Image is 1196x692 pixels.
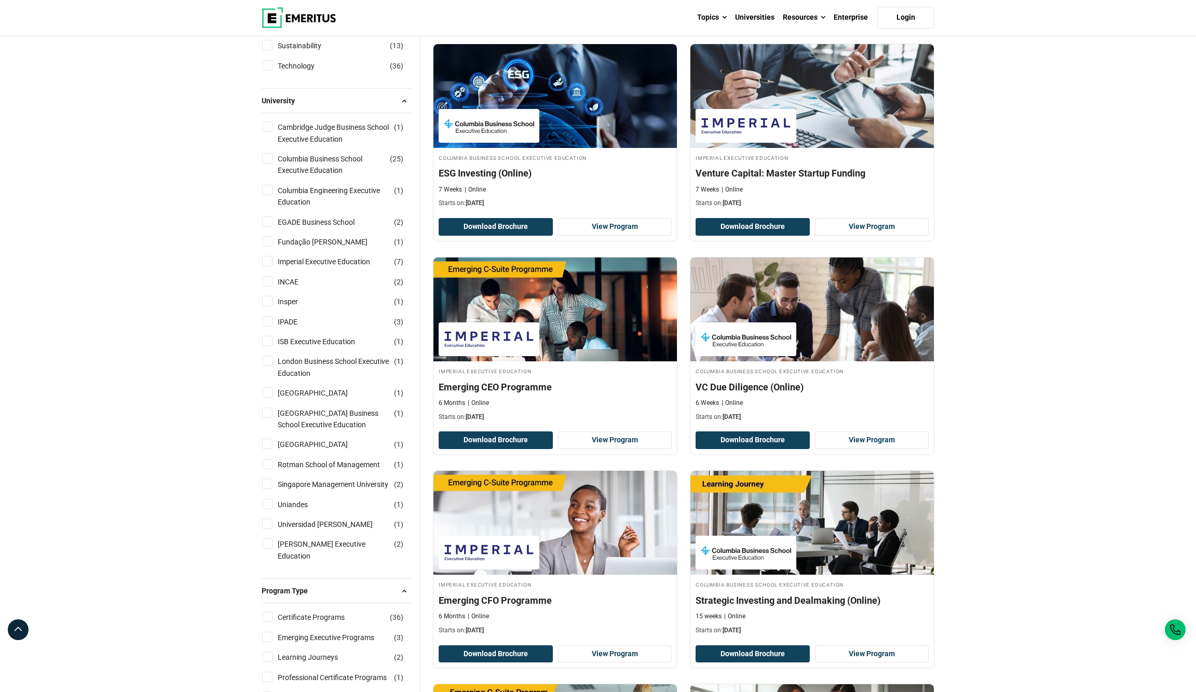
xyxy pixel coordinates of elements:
[439,580,672,589] h4: Imperial Executive Education
[439,218,553,236] button: Download Brochure
[394,408,403,419] span: ( )
[278,479,409,490] a: Singapore Management University
[394,236,403,248] span: ( )
[262,95,303,106] span: University
[278,612,365,623] a: Certificate Programs
[439,153,672,162] h4: Columbia Business School Executive Education
[394,216,403,228] span: ( )
[278,336,376,347] a: ISB Executive Education
[278,40,342,51] a: Sustainability
[278,519,393,530] a: Universidad [PERSON_NAME]
[439,594,672,607] h4: Emerging CFO Programme
[444,328,534,351] img: Imperial Executive Education
[723,627,741,634] span: [DATE]
[439,399,465,408] p: 6 Months
[394,121,403,133] span: ( )
[262,583,412,599] button: Program Type
[439,185,462,194] p: 7 Weeks
[815,218,929,236] a: View Program
[433,471,677,575] img: Emerging CFO Programme | Online Business Management Course
[278,276,319,288] a: INCAE
[392,613,401,621] span: 36
[439,645,553,663] button: Download Brochure
[394,459,403,470] span: ( )
[466,199,484,207] span: [DATE]
[394,439,403,450] span: ( )
[468,612,489,621] p: Online
[433,257,677,361] img: Emerging CEO Programme | Online Leadership Course
[397,653,401,661] span: 2
[394,276,403,288] span: ( )
[262,585,316,596] span: Program Type
[465,185,486,194] p: Online
[394,632,403,643] span: ( )
[278,185,410,208] a: Columbia Engineering Executive Education
[390,40,403,51] span: ( )
[397,218,401,226] span: 2
[724,612,745,621] p: Online
[696,185,719,194] p: 7 Weeks
[439,612,465,621] p: 6 Months
[397,318,401,326] span: 3
[397,337,401,346] span: 1
[722,399,743,408] p: Online
[690,471,934,575] img: Strategic Investing and Dealmaking (Online) | Online Finance Course
[278,632,395,643] a: Emerging Executive Programs
[278,153,410,177] a: Columbia Business School Executive Education
[278,60,335,72] a: Technology
[696,413,929,422] p: Starts on:
[397,278,401,286] span: 2
[262,93,412,108] button: University
[439,626,672,635] p: Starts on:
[815,431,929,449] a: View Program
[444,114,534,138] img: Columbia Business School Executive Education
[696,626,929,635] p: Starts on:
[397,520,401,528] span: 1
[466,627,484,634] span: [DATE]
[397,440,401,449] span: 1
[278,672,407,683] a: Professional Certificate Programs
[397,357,401,365] span: 1
[394,336,403,347] span: ( )
[444,541,534,564] img: Imperial Executive Education
[397,460,401,469] span: 1
[397,540,401,548] span: 2
[439,367,672,375] h4: Imperial Executive Education
[696,431,810,449] button: Download Brochure
[278,439,369,450] a: [GEOGRAPHIC_DATA]
[278,408,410,431] a: [GEOGRAPHIC_DATA] Business School Executive Education
[690,257,934,427] a: Finance Course by Columbia Business School Executive Education - September 25, 2025 Columbia Busi...
[278,538,410,562] a: [PERSON_NAME] Executive Education
[397,480,401,489] span: 2
[439,381,672,394] h4: Emerging CEO Programme
[877,7,934,29] a: Login
[394,256,403,267] span: ( )
[696,218,810,236] button: Download Brochure
[390,153,403,165] span: ( )
[394,356,403,367] span: ( )
[278,652,359,663] a: Learning Journeys
[278,216,375,228] a: EGADE Business School
[394,538,403,550] span: ( )
[278,356,410,379] a: London Business School Executive Education
[558,218,672,236] a: View Program
[397,186,401,195] span: 1
[394,499,403,510] span: ( )
[439,413,672,422] p: Starts on:
[392,42,401,50] span: 13
[439,167,672,180] h4: ESG Investing (Online)
[701,328,791,351] img: Columbia Business School Executive Education
[696,381,929,394] h4: VC Due Diligence (Online)
[696,594,929,607] h4: Strategic Investing and Dealmaking (Online)
[394,652,403,663] span: ( )
[397,238,401,246] span: 1
[397,389,401,397] span: 1
[278,296,319,307] a: Insper
[690,44,934,148] img: Venture Capital: Master Startup Funding | Online Finance Course
[696,167,929,180] h4: Venture Capital: Master Startup Funding
[696,367,929,375] h4: Columbia Business School Executive Education
[397,409,401,417] span: 1
[558,645,672,663] a: View Program
[433,257,677,427] a: Leadership Course by Imperial Executive Education - September 25, 2025 Imperial Executive Educati...
[723,199,741,207] span: [DATE]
